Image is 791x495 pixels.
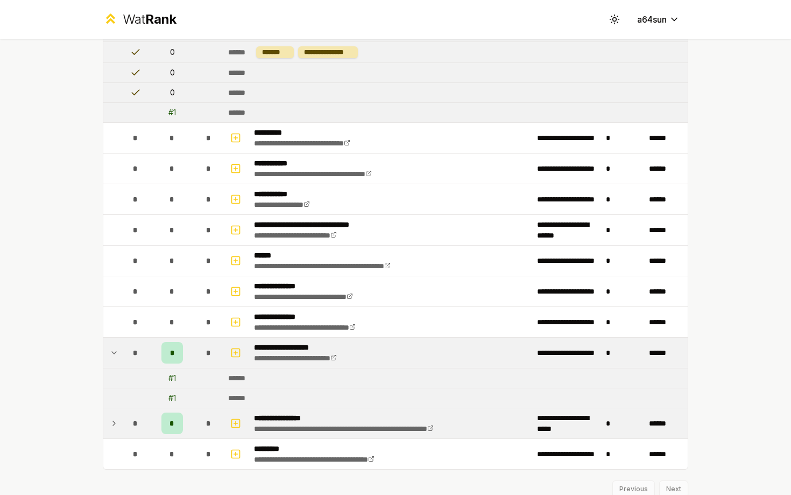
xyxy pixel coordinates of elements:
[151,42,194,62] td: 0
[151,63,194,82] td: 0
[151,83,194,102] td: 0
[168,107,176,118] div: # 1
[123,11,176,28] div: Wat
[637,13,667,26] span: a64sun
[168,393,176,403] div: # 1
[145,11,176,27] span: Rank
[628,10,688,29] button: a64sun
[103,11,176,28] a: WatRank
[168,373,176,384] div: # 1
